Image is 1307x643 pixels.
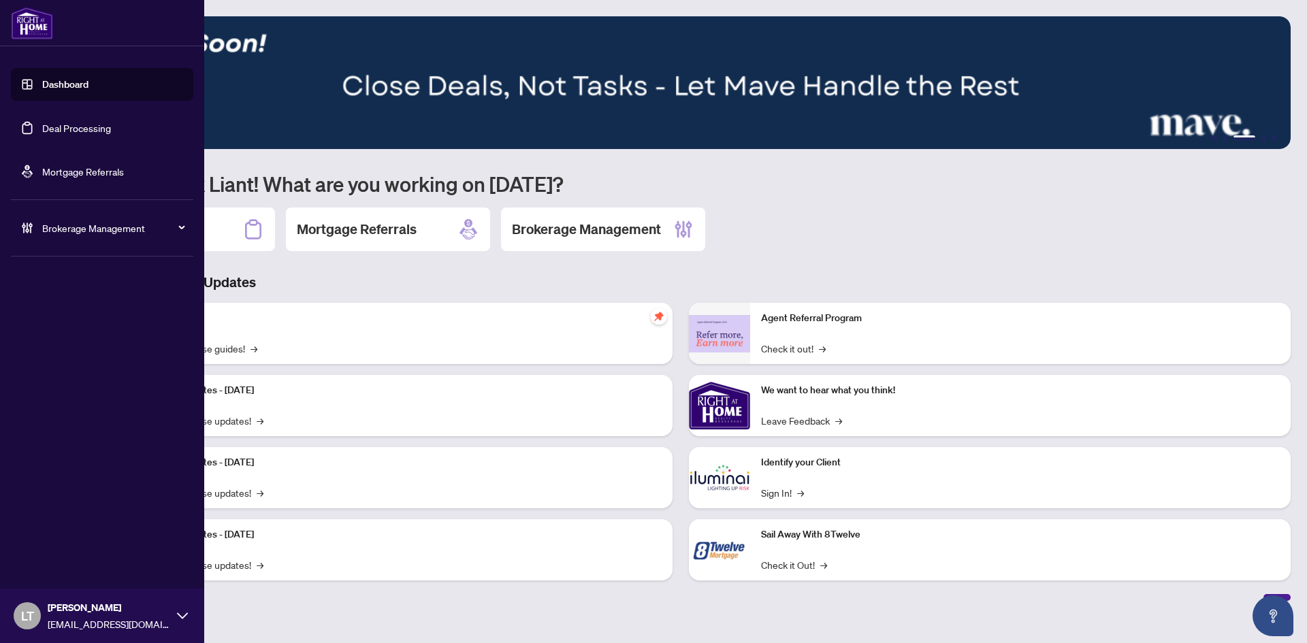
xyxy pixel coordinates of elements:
[820,557,827,572] span: →
[42,220,184,235] span: Brokerage Management
[143,383,662,398] p: Platform Updates - [DATE]
[819,341,826,356] span: →
[689,447,750,508] img: Identify your Client
[297,220,417,239] h2: Mortgage Referrals
[21,606,34,625] span: LT
[835,413,842,428] span: →
[1261,135,1266,141] button: 4
[689,519,750,580] img: Sail Away With 8Twelve
[1272,135,1277,141] button: 5
[143,527,662,542] p: Platform Updates - [DATE]
[143,455,662,470] p: Platform Updates - [DATE]
[761,557,827,572] a: Check it Out!→
[689,315,750,352] img: Agent Referral Program
[71,171,1291,197] h1: Welcome back Liant! What are you working on [DATE]?
[1223,135,1228,141] button: 2
[651,308,667,325] span: pushpin
[512,220,661,239] h2: Brokerage Management
[1212,135,1217,141] button: 1
[797,485,804,500] span: →
[1233,135,1255,141] button: 3
[257,557,263,572] span: →
[11,7,53,39] img: logo
[761,485,804,500] a: Sign In!→
[761,455,1280,470] p: Identify your Client
[1253,595,1293,636] button: Open asap
[689,375,750,436] img: We want to hear what you think!
[48,600,170,615] span: [PERSON_NAME]
[761,311,1280,326] p: Agent Referral Program
[42,78,88,90] a: Dashboard
[143,311,662,326] p: Self-Help
[761,383,1280,398] p: We want to hear what you think!
[257,413,263,428] span: →
[251,341,257,356] span: →
[42,165,124,178] a: Mortgage Referrals
[42,122,111,134] a: Deal Processing
[761,413,842,428] a: Leave Feedback→
[761,527,1280,542] p: Sail Away With 8Twelve
[48,616,170,631] span: [EMAIL_ADDRESS][DOMAIN_NAME]
[761,341,826,356] a: Check it out!→
[257,485,263,500] span: →
[71,273,1291,292] h3: Brokerage & Industry Updates
[71,16,1291,149] img: Slide 2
